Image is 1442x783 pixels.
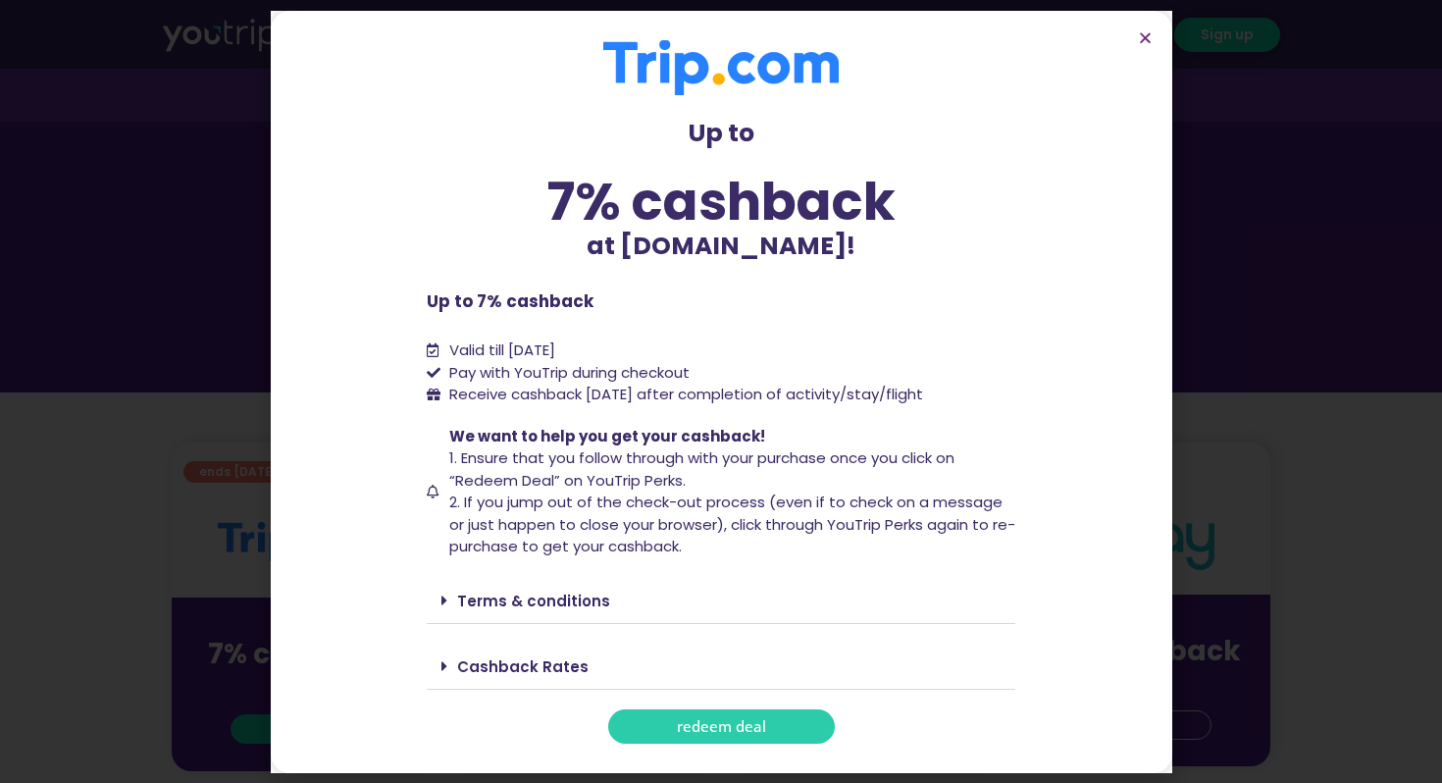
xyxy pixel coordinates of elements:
a: redeem deal [608,709,835,744]
span: 2. If you jump out of the check-out process (even if to check on a message or just happen to clos... [449,492,1015,556]
span: redeem deal [677,719,766,734]
span: 1. Ensure that you follow through with your purchase once you click on “Redeem Deal” on YouTrip P... [449,447,954,491]
a: Close [1138,30,1153,45]
b: Up to 7% cashback [427,289,593,313]
div: Cashback Rates [427,644,1015,690]
div: 7% cashback [427,176,1015,228]
span: Pay with YouTrip during checkout [444,362,690,385]
div: Terms & conditions [427,578,1015,624]
span: Receive cashback [DATE] after completion of activity/stay/flight [449,384,923,404]
span: We want to help you get your cashback! [449,426,765,446]
p: at [DOMAIN_NAME]! [427,228,1015,265]
p: Up to [427,115,1015,152]
a: Cashback Rates [457,656,589,677]
span: Valid till [DATE] [449,339,555,360]
a: Terms & conditions [457,591,610,611]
